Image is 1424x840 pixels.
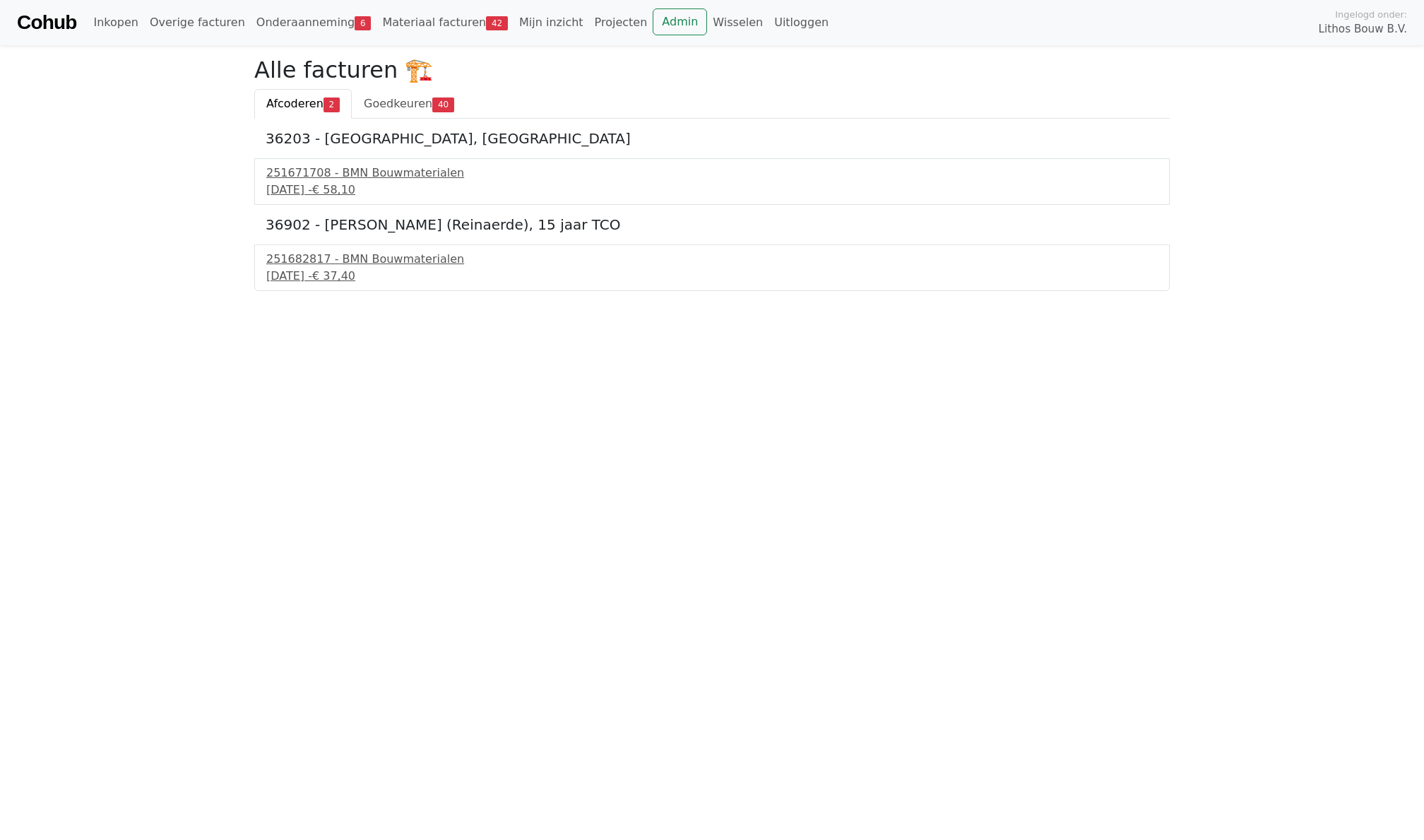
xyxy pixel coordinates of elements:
a: Wisselen [707,8,769,37]
a: 251671708 - BMN Bouwmaterialen[DATE] -€ 58,10 [266,165,1158,199]
a: Overige facturen [144,8,251,37]
a: Goedkeuren40 [352,89,466,119]
span: Goedkeuren [364,97,432,110]
div: [DATE] - [266,268,1158,285]
h5: 36902 - [PERSON_NAME] (Reinaerde), 15 jaar TCO [266,216,1158,233]
span: 42 [486,16,508,30]
div: [DATE] - [266,182,1158,199]
span: 6 [355,16,371,30]
a: 251682817 - BMN Bouwmaterialen[DATE] -€ 37,40 [266,251,1158,285]
a: Admin [653,8,707,35]
h2: Alle facturen 🏗️ [254,57,1170,83]
div: 251682817 - BMN Bouwmaterialen [266,251,1158,268]
a: Inkopen [88,8,143,37]
a: Afcoderen2 [254,89,352,119]
span: € 58,10 [312,183,355,196]
a: Uitloggen [769,8,834,37]
a: Mijn inzicht [514,8,589,37]
div: 251671708 - BMN Bouwmaterialen [266,165,1158,182]
span: 2 [324,97,340,112]
span: Lithos Bouw B.V. [1319,21,1407,37]
a: Onderaanneming6 [251,8,377,37]
h5: 36203 - [GEOGRAPHIC_DATA], [GEOGRAPHIC_DATA] [266,130,1158,147]
span: 40 [432,97,454,112]
span: € 37,40 [312,269,355,283]
a: Materiaal facturen42 [376,8,514,37]
span: Afcoderen [266,97,324,110]
span: Ingelogd onder: [1335,8,1407,21]
a: Projecten [589,8,653,37]
a: Cohub [17,6,76,40]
